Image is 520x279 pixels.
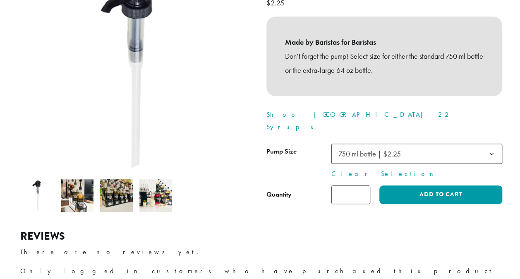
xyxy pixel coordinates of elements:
img: Barista 22 Syrup Pump - Image 4 [139,179,172,212]
button: Add to cart [379,185,502,204]
a: Shop [GEOGRAPHIC_DATA] 22 Syrups [266,110,452,131]
img: Barista 22 Syrup Pump [22,179,54,212]
p: There are no reviews yet. [20,246,500,258]
b: Made by Baristas for Baristas [285,35,484,49]
div: Quantity [266,190,292,200]
a: Clear Selection [331,169,502,179]
img: Barista 22 Syrup Pump - Image 2 [61,179,93,212]
span: 750 ml bottle | $2.25 [335,146,409,162]
h2: Reviews [20,230,500,243]
label: Pump Size [266,146,331,158]
span: 750 ml bottle | $2.25 [331,144,502,164]
input: Product quantity [331,185,370,204]
p: Don’t forget the pump! Select size for either the standard 750 ml bottle or the extra-large 64 oz... [285,49,484,77]
span: 750 ml bottle | $2.25 [338,149,401,159]
img: Barista 22 Syrup Pump - Image 3 [100,179,133,212]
